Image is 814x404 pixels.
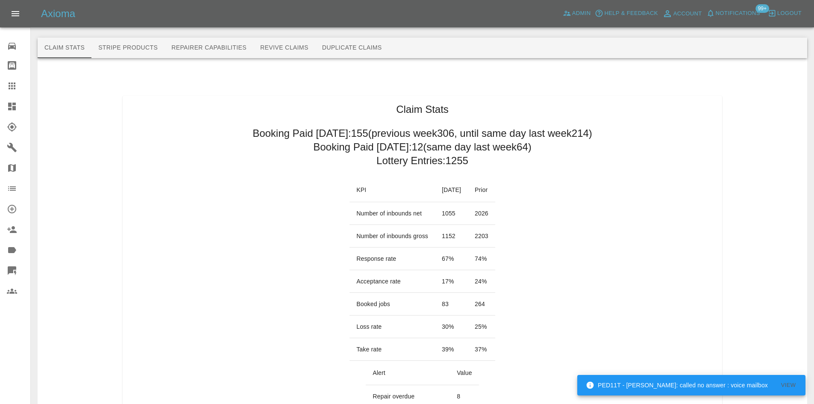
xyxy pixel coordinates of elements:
[376,154,468,168] h2: Lottery Entries: 1255
[315,38,389,58] button: Duplicate Claims
[755,4,769,13] span: 99+
[350,225,435,248] td: Number of inbounds gross
[350,270,435,293] td: Acceptance rate
[350,248,435,270] td: Response rate
[435,248,468,270] td: 67 %
[604,9,658,18] span: Help & Feedback
[593,7,660,20] button: Help & Feedback
[468,178,495,202] th: Prior
[435,316,468,338] td: 30 %
[165,38,253,58] button: Repairer Capabilities
[766,7,804,20] button: Logout
[435,338,468,361] td: 39 %
[468,316,495,338] td: 25 %
[350,293,435,316] td: Booked jobs
[5,3,26,24] button: Open drawer
[350,202,435,225] td: Number of inbounds net
[704,7,762,20] button: Notifications
[253,127,592,140] h2: Booking Paid [DATE]: 155 (previous week 306 , until same day last week 214 )
[468,270,495,293] td: 24 %
[435,202,468,225] td: 1055
[38,38,91,58] button: Claim Stats
[561,7,593,20] a: Admin
[313,140,532,154] h2: Booking Paid [DATE]: 12 (same day last week 64 )
[435,270,468,293] td: 17 %
[366,361,450,385] th: Alert
[253,38,315,58] button: Revive Claims
[435,178,468,202] th: [DATE]
[777,9,802,18] span: Logout
[468,248,495,270] td: 74 %
[396,103,449,116] h1: Claim Stats
[572,9,591,18] span: Admin
[350,178,435,202] th: KPI
[350,338,435,361] td: Take rate
[468,225,495,248] td: 2203
[435,225,468,248] td: 1152
[586,377,768,393] div: PED11T - [PERSON_NAME]: called no answer : voice mailbox
[673,9,702,19] span: Account
[435,293,468,316] td: 83
[41,7,75,21] h5: Axioma
[350,316,435,338] td: Loss rate
[468,293,495,316] td: 264
[660,7,704,21] a: Account
[775,379,802,392] button: View
[91,38,165,58] button: Stripe Products
[716,9,760,18] span: Notifications
[450,361,479,385] th: Value
[468,202,495,225] td: 2026
[468,338,495,361] td: 37 %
